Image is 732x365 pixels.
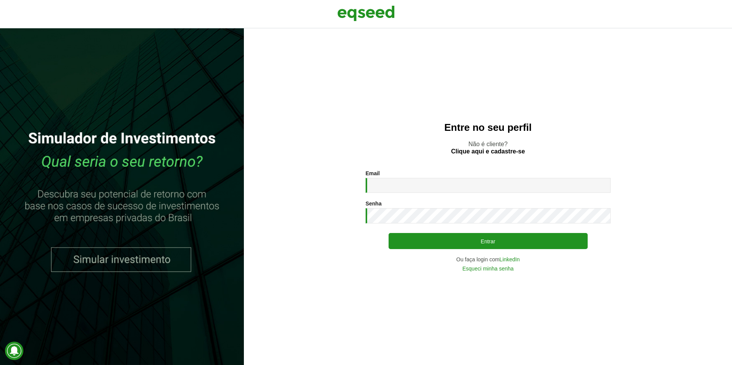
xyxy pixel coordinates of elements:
[451,148,525,155] a: Clique aqui e cadastre-se
[366,257,611,262] div: Ou faça login com
[366,171,380,176] label: Email
[462,266,514,271] a: Esqueci minha senha
[389,233,588,249] button: Entrar
[337,4,395,23] img: EqSeed Logo
[259,140,717,155] p: Não é cliente?
[366,201,382,206] label: Senha
[259,122,717,133] h2: Entre no seu perfil
[500,257,520,262] a: LinkedIn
